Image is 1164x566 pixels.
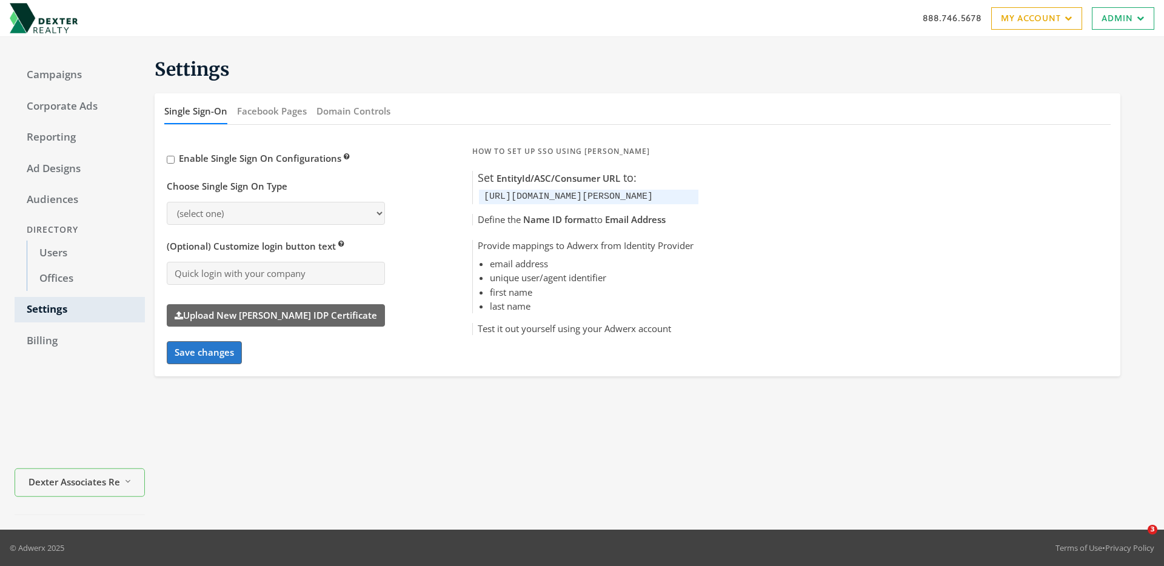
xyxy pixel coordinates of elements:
h5: Test it out yourself using your Adwerx account [473,323,698,335]
a: Ad Designs [15,156,145,182]
h5: Choose Single Sign On Type [167,181,287,193]
li: email address [490,257,694,271]
p: © Adwerx 2025 [10,542,64,554]
li: first name [490,285,694,299]
button: Facebook Pages [237,98,307,124]
a: Settings [15,297,145,322]
span: Settings [155,58,230,81]
button: Save changes [167,341,242,364]
span: (Optional) Customize login button text [167,240,344,252]
h5: Set to: [473,171,698,185]
a: Users [27,241,145,266]
span: Name ID format [523,213,594,225]
span: Enable Single Sign On Configurations [179,152,350,164]
a: Reporting [15,125,145,150]
a: My Account [991,7,1082,30]
h5: How to Set Up SSO Using [PERSON_NAME] [472,147,698,156]
li: unique user/agent identifier [490,271,694,285]
button: Domain Controls [316,98,390,124]
a: Terms of Use [1055,542,1102,553]
button: Dexter Associates Realty [15,468,145,497]
a: Audiences [15,187,145,213]
a: Privacy Policy [1105,542,1154,553]
iframe: Intercom live chat [1123,525,1152,554]
a: 888.746.5678 [923,12,982,24]
a: Offices [27,266,145,291]
span: 3 [1148,525,1157,534]
span: Email Address [605,213,666,225]
h5: Define the to [473,214,698,226]
img: Adwerx [10,3,79,33]
h5: Provide mappings to Adwerx from Identity Provider [473,240,698,252]
div: • [1055,542,1154,554]
label: Upload New [PERSON_NAME] IDP Certificate [167,304,385,327]
button: Single Sign-On [164,98,227,124]
a: Campaigns [15,62,145,88]
code: [URL][DOMAIN_NAME][PERSON_NAME] [484,191,653,202]
a: Corporate Ads [15,94,145,119]
span: EntityId/ASC/Consumer URL [497,172,620,184]
a: Billing [15,328,145,354]
input: Enable Single Sign On Configurations [167,156,175,164]
li: last name [490,299,694,313]
a: Admin [1092,7,1154,30]
span: Dexter Associates Realty [28,474,119,488]
div: Directory [15,219,145,241]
